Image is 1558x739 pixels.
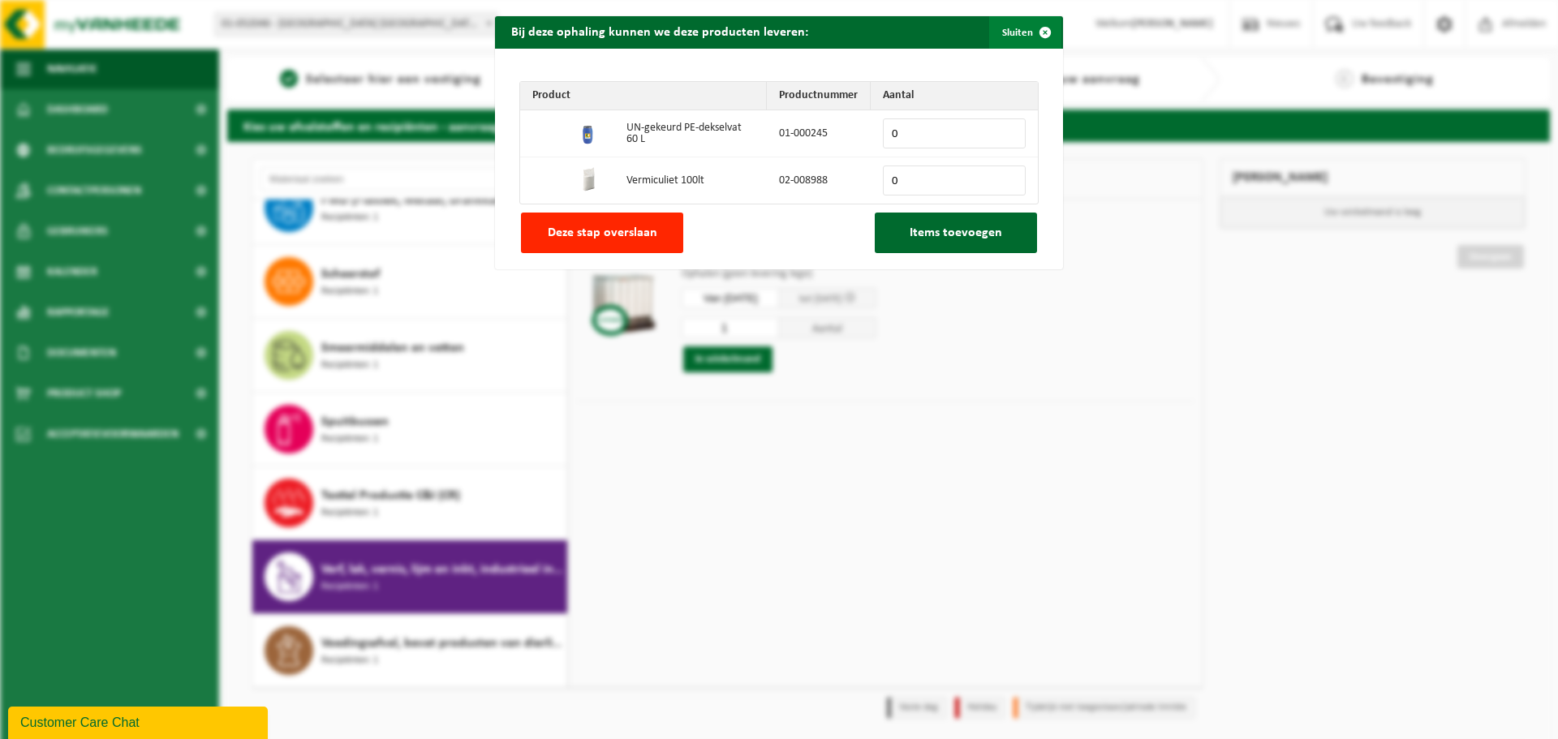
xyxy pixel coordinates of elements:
img: 01-000245 [576,119,602,145]
th: Product [520,82,767,110]
span: Deze stap overslaan [548,226,657,239]
th: Productnummer [767,82,871,110]
h2: Bij deze ophaling kunnen we deze producten leveren: [495,16,824,47]
td: 01-000245 [767,110,871,157]
td: 02-008988 [767,157,871,204]
span: Items toevoegen [910,226,1002,239]
img: 02-008988 [576,166,602,192]
td: Vermiculiet 100lt [614,157,767,204]
iframe: chat widget [8,703,271,739]
button: Items toevoegen [875,213,1037,253]
td: UN-gekeurd PE-dekselvat 60 L [614,110,767,157]
button: Deze stap overslaan [521,213,683,253]
th: Aantal [871,82,1038,110]
button: Sluiten [989,16,1061,49]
